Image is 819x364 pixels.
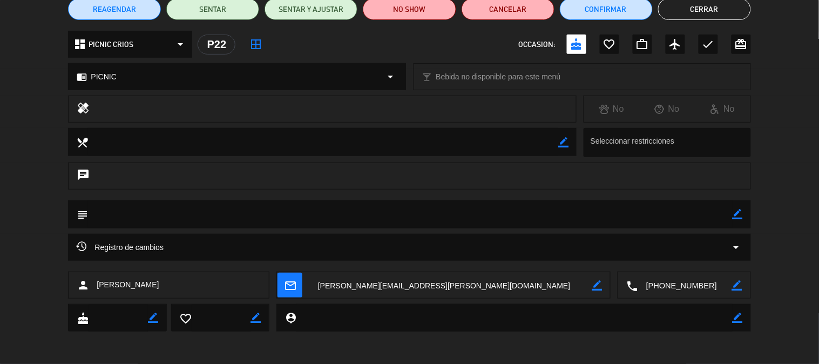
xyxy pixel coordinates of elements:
i: arrow_drop_down [174,38,187,51]
i: local_bar [422,72,432,82]
i: work_outline [636,38,649,51]
i: airplanemode_active [669,38,682,51]
i: person [77,279,90,292]
i: favorite_border [180,312,192,324]
i: cake [570,38,583,51]
i: healing [77,102,90,117]
i: subject [76,208,88,220]
i: border_color [558,137,568,147]
i: local_dining [76,136,88,148]
i: check [702,38,715,51]
span: Registro de cambios [76,241,164,254]
i: border_color [592,280,602,291]
i: local_phone [626,280,638,292]
i: mail_outline [284,279,296,291]
i: border_color [732,280,742,291]
i: border_all [249,38,262,51]
i: arrow_drop_down [384,70,397,83]
i: favorite_border [603,38,616,51]
i: chrome_reader_mode [77,72,87,82]
span: [PERSON_NAME] [97,279,159,291]
div: P22 [198,35,235,55]
i: border_color [733,209,743,219]
i: cake [77,312,89,324]
div: No [695,102,750,116]
i: border_color [733,313,743,323]
i: dashboard [73,38,86,51]
span: PICNIC CRIOS [89,38,133,51]
i: card_giftcard [735,38,748,51]
span: PICNIC [91,71,116,83]
div: No [639,102,695,116]
i: person_pin [285,312,296,323]
span: Bebida no disponible para este menú [436,71,561,83]
i: border_color [148,313,158,323]
i: arrow_drop_down [730,241,743,254]
i: border_color [251,313,261,323]
div: No [584,102,640,116]
i: chat [77,168,90,184]
span: REAGENDAR [93,4,136,15]
span: OCCASION: [519,38,556,51]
